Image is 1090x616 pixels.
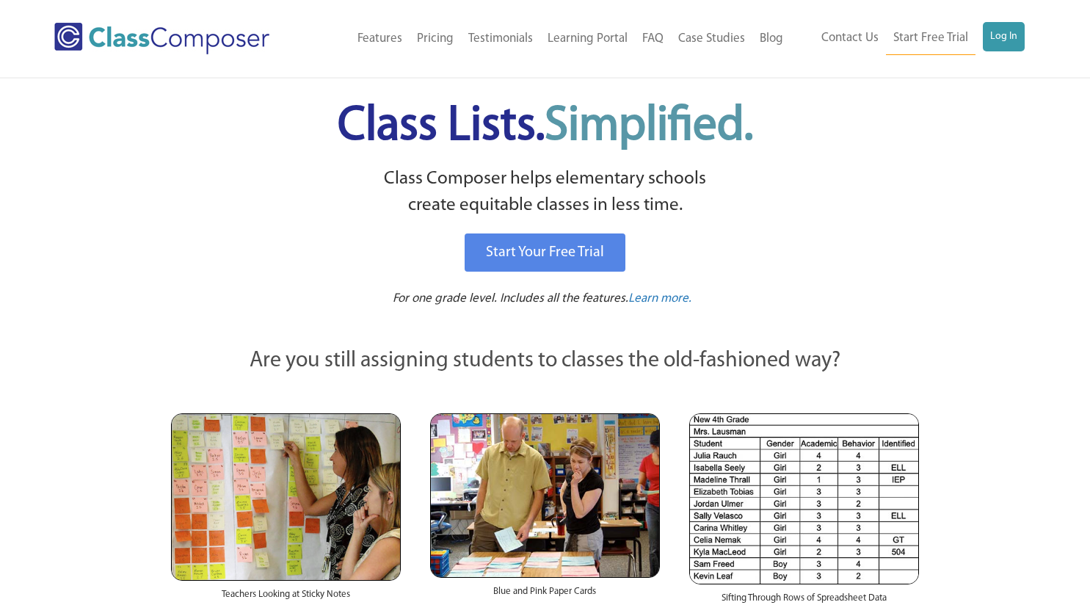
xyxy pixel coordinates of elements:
a: Start Free Trial [886,22,975,55]
img: Class Composer [54,23,269,54]
span: Learn more. [628,292,691,305]
a: Blog [752,23,791,55]
div: Blue and Pink Paper Cards [430,578,660,613]
a: Start Your Free Trial [465,233,625,272]
nav: Header Menu [791,22,1025,55]
p: Are you still assigning students to classes the old-fashioned way? [171,345,920,377]
span: Class Lists. [338,103,753,151]
img: Spreadsheets [689,413,919,584]
img: Teachers Looking at Sticky Notes [171,413,401,581]
a: FAQ [635,23,671,55]
a: Pricing [410,23,461,55]
span: Start Your Free Trial [486,245,604,260]
div: Teachers Looking at Sticky Notes [171,581,401,616]
a: Contact Us [814,22,886,54]
a: Testimonials [461,23,540,55]
a: Log In [983,22,1025,51]
img: Blue and Pink Paper Cards [430,413,660,577]
a: Learning Portal [540,23,635,55]
span: Simplified. [545,103,753,151]
nav: Header Menu [310,23,790,55]
p: Class Composer helps elementary schools create equitable classes in less time. [169,166,922,220]
a: Case Studies [671,23,752,55]
a: Learn more. [628,290,691,308]
a: Features [350,23,410,55]
span: For one grade level. Includes all the features. [393,292,628,305]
